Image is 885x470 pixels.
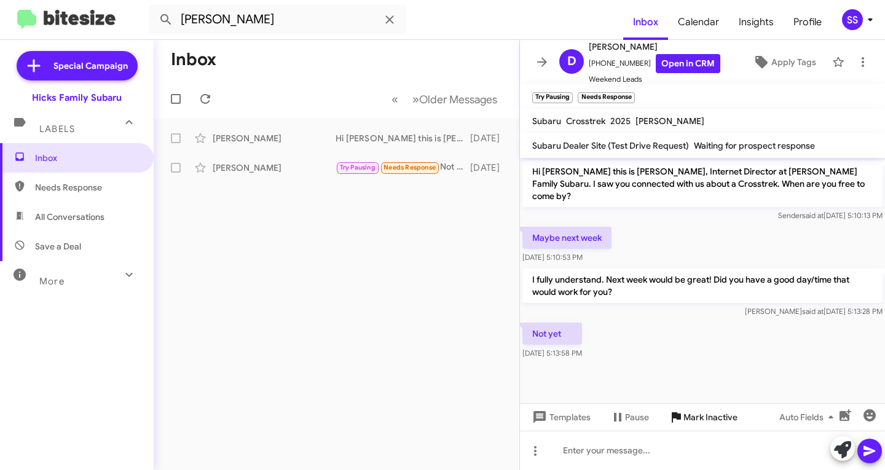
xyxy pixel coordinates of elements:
span: Pause [625,406,649,428]
a: Insights [729,4,784,40]
p: Maybe next week [522,227,612,249]
span: 2025 [610,116,631,127]
span: Sender [DATE] 5:10:13 PM [778,211,883,220]
a: Calendar [668,4,729,40]
a: Open in CRM [656,54,720,73]
span: All Conversations [35,211,104,223]
a: Special Campaign [17,51,138,80]
div: [PERSON_NAME] [213,132,336,144]
h1: Inbox [171,50,216,69]
div: [DATE] [470,162,509,174]
button: Apply Tags [742,51,826,73]
span: [PERSON_NAME] [DATE] 5:13:28 PM [745,307,883,316]
p: Not yet [522,323,582,345]
span: [DATE] 5:13:58 PM [522,348,582,358]
div: [DATE] [470,132,509,144]
span: Try Pausing [340,163,376,171]
p: Hi [PERSON_NAME] this is [PERSON_NAME], Internet Director at [PERSON_NAME] Family Subaru. I saw y... [522,160,883,207]
button: Mark Inactive [659,406,747,428]
nav: Page navigation example [385,87,505,112]
a: Inbox [623,4,668,40]
button: Previous [384,87,406,112]
span: Apply Tags [771,51,816,73]
span: Subaru [532,116,561,127]
div: SS [842,9,863,30]
span: Save a Deal [35,240,81,253]
button: Pause [600,406,659,428]
span: Older Messages [419,93,497,106]
button: Next [405,87,505,112]
span: « [391,92,398,107]
button: Auto Fields [769,406,848,428]
button: SS [832,9,871,30]
span: Inbox [35,152,140,164]
a: Profile [784,4,832,40]
span: Waiting for prospect response [694,140,815,151]
span: [PERSON_NAME] [635,116,704,127]
small: Needs Response [578,92,634,103]
span: Weekend Leads [589,73,720,85]
div: [PERSON_NAME] [213,162,336,174]
span: said at [802,211,824,220]
span: Labels [39,123,75,135]
span: said at [802,307,824,316]
p: I fully understand. Next week would be great! Did you have a good day/time that would work for you? [522,268,883,303]
span: [DATE] 5:10:53 PM [522,253,583,262]
span: [PHONE_NUMBER] [589,54,720,73]
span: Subaru Dealer Site (Test Drive Request) [532,140,689,151]
span: Mark Inactive [683,406,737,428]
span: » [412,92,419,107]
span: Needs Response [35,181,140,194]
span: More [39,276,65,287]
div: Hi [PERSON_NAME] this is [PERSON_NAME] at [PERSON_NAME] Family Subaru. I just wanted to follow up... [336,132,470,144]
button: Templates [520,406,600,428]
small: Try Pausing [532,92,573,103]
span: Special Campaign [53,60,128,72]
span: Crosstrek [566,116,605,127]
span: Auto Fields [779,406,838,428]
input: Search [149,5,407,34]
span: D [567,52,576,71]
span: Templates [530,406,591,428]
span: [PERSON_NAME] [589,39,720,54]
span: Needs Response [383,163,436,171]
div: Hicks Family Subaru [32,92,122,104]
div: Not yet [336,160,470,174]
